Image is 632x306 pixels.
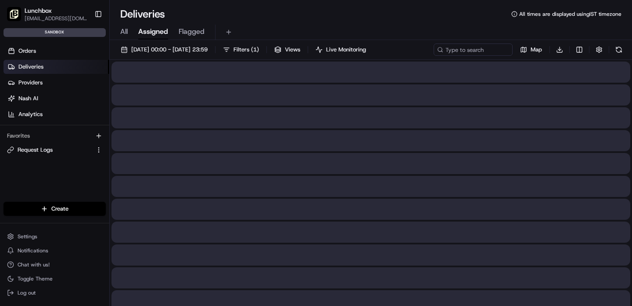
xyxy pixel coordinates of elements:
a: Request Logs [7,146,92,154]
input: Type to search [434,44,513,56]
a: Nash AI [4,91,109,106]
button: Views [270,44,304,56]
button: Settings [4,230,106,243]
span: Filters [233,46,259,54]
button: Notifications [4,244,106,257]
span: Orders [18,47,36,55]
span: Live Monitoring [326,46,366,54]
a: Deliveries [4,60,109,74]
button: Refresh [613,44,625,56]
h1: Deliveries [120,7,165,21]
button: Lunchbox [25,6,52,15]
span: Assigned [138,26,168,37]
span: Providers [18,79,43,87]
img: Lunchbox [7,7,21,21]
span: Views [285,46,300,54]
span: Nash AI [18,95,38,102]
span: ( 1 ) [251,46,259,54]
button: [EMAIL_ADDRESS][DOMAIN_NAME] [25,15,87,22]
span: Create [51,205,68,213]
div: sandbox [4,28,106,37]
button: LunchboxLunchbox[EMAIL_ADDRESS][DOMAIN_NAME] [4,4,91,25]
button: [DATE] 00:00 - [DATE] 23:59 [117,44,212,56]
span: All [120,26,128,37]
div: Favorites [4,129,106,143]
a: Analytics [4,107,109,121]
a: Orders [4,44,109,58]
button: Create [4,202,106,216]
button: Filters(1) [219,44,263,56]
button: Request Logs [4,143,106,157]
span: Map [531,46,542,54]
span: [DATE] 00:00 - [DATE] 23:59 [131,46,208,54]
span: Log out [18,289,36,296]
button: Live Monitoring [312,44,370,56]
button: Log out [4,287,106,299]
a: Providers [4,76,109,90]
span: Flagged [179,26,205,37]
span: Analytics [18,110,43,118]
button: Map [516,44,546,56]
span: Toggle Theme [18,275,53,282]
span: Deliveries [18,63,43,71]
span: Chat with us! [18,261,50,268]
span: Request Logs [18,146,53,154]
button: Toggle Theme [4,273,106,285]
span: Notifications [18,247,48,254]
span: Settings [18,233,37,240]
button: Chat with us! [4,259,106,271]
span: All times are displayed using IST timezone [519,11,621,18]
